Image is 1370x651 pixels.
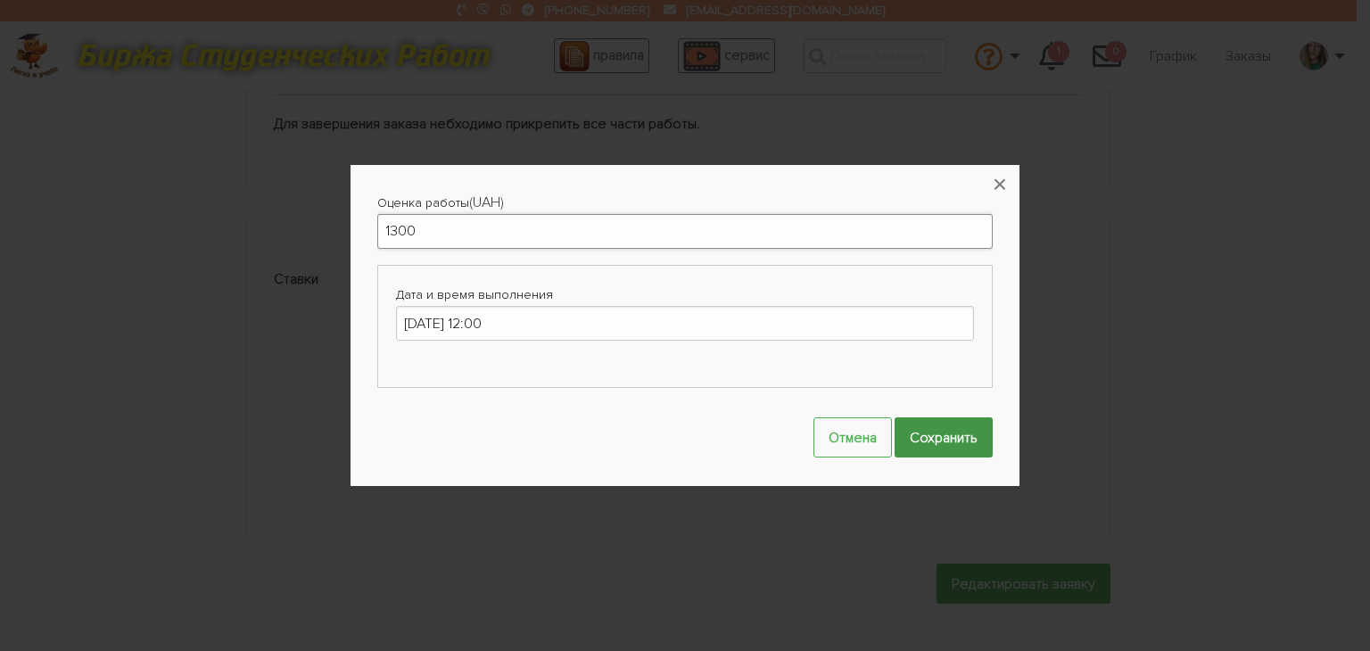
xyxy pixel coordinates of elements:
input: Сохранить [895,417,993,457]
label: Дата и время выполнения [396,284,974,306]
span: (UAH) [469,194,504,211]
label: Оценка работы [377,192,469,214]
button: × [980,165,1019,204]
button: Отмена [813,417,892,457]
